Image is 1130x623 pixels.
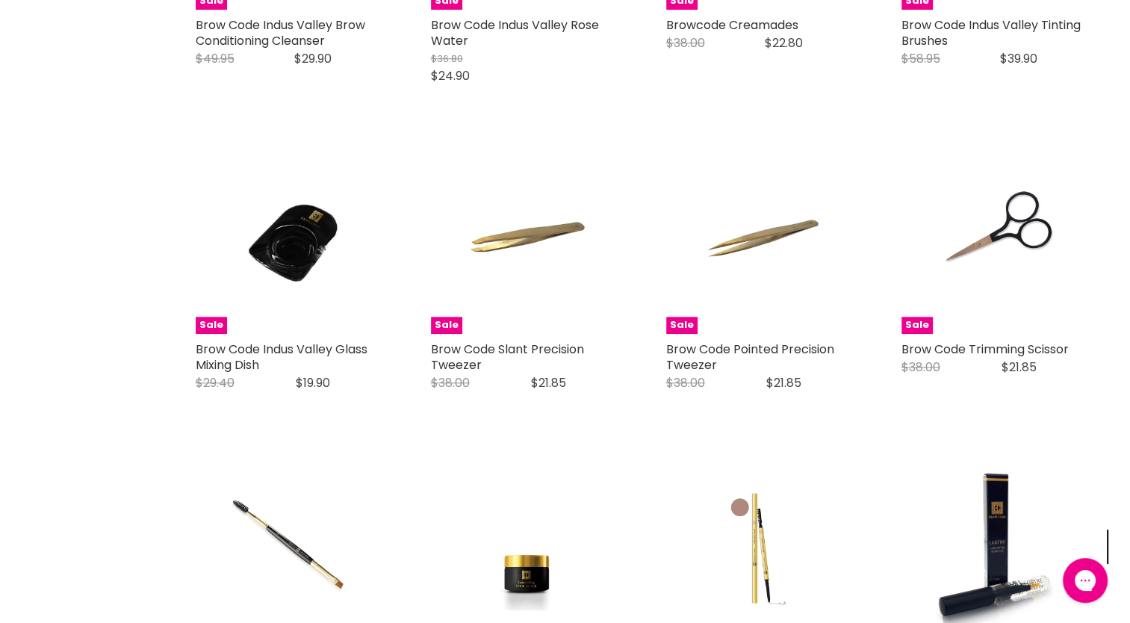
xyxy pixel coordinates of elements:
iframe: Gorgias live chat messenger [1055,553,1115,608]
img: Brow Code Slant Precision Tweezer [462,143,589,334]
img: Brow Code Trimming Scissor [933,143,1060,334]
span: $38.00 [431,374,470,391]
span: $58.95 [901,50,940,67]
span: $49.95 [196,50,235,67]
span: $29.40 [196,374,235,391]
img: Brow Code Pointed Precision Tweezer [698,143,825,334]
span: $29.90 [294,50,332,67]
a: Brow Code Indus Valley Glass Mixing Dish [196,341,367,374]
a: Brow Code Trimming Scissor Sale [901,143,1092,334]
a: Brow Code Trimming Scissor [901,341,1069,358]
a: Brow Code Pointed Precision Tweezer [666,341,834,374]
span: $39.90 [1000,50,1037,67]
span: $38.00 [901,359,940,376]
span: Sale [196,317,227,334]
a: Brow Code Indus Valley Brow Conditioning Cleanser [196,16,365,49]
a: Brow Code Pointed Precision Tweezer Sale [666,143,857,334]
a: Browcode Creamades [666,16,798,34]
span: $24.90 [431,67,470,84]
span: $21.85 [1002,359,1037,376]
a: Brow Code Indus Valley Glass Mixing Dish Sale [196,143,386,334]
span: $38.00 [666,374,705,391]
img: Brow Code Indus Valley Glass Mixing Dish [227,143,354,334]
span: $19.90 [296,374,330,391]
span: $21.85 [531,374,566,391]
span: Sale [431,317,462,334]
span: $22.80 [765,34,803,52]
span: $38.00 [666,34,705,52]
span: Sale [901,317,933,334]
span: $21.85 [766,374,801,391]
span: $36.80 [431,52,463,66]
a: Brow Code Slant Precision Tweezer Sale [431,143,621,334]
a: Brow Code Indus Valley Rose Water [431,16,599,49]
a: Brow Code Slant Precision Tweezer [431,341,584,374]
span: Sale [666,317,698,334]
a: Brow Code Indus Valley Tinting Brushes [901,16,1081,49]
